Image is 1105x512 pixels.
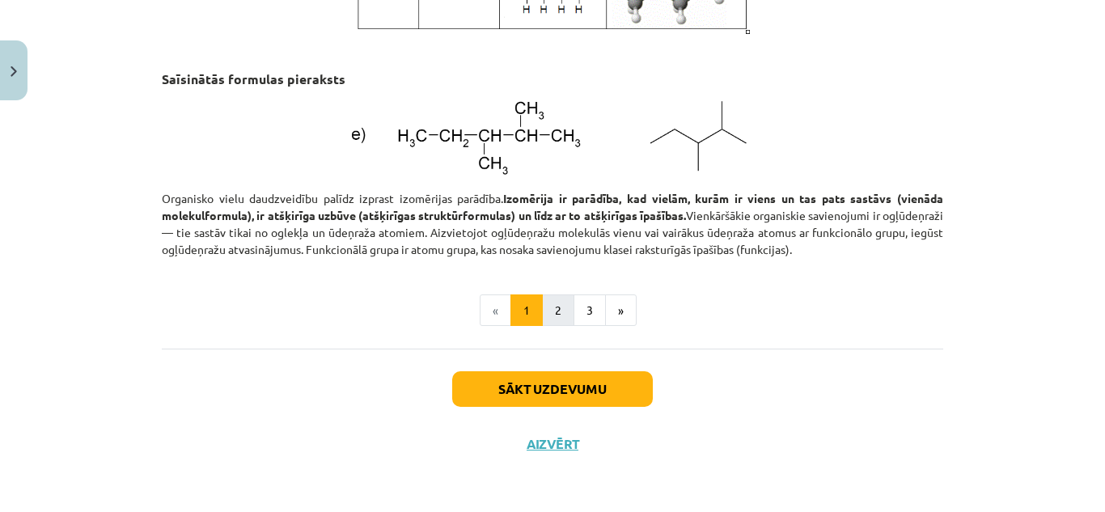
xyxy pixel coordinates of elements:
button: » [605,294,637,327]
button: 1 [510,294,543,327]
button: Aizvērt [522,436,583,452]
button: Sākt uzdevumu [452,371,653,407]
button: 2 [542,294,574,327]
button: 3 [574,294,606,327]
nav: Page navigation example [162,294,943,327]
p: Organisko vielu daudzveidību palīdz izprast izomērijas parādība. Vienkāršākie organiskie savienoj... [162,190,943,258]
strong: Izomērija ir parādība, kad vielām, kurām ir viens un tas pats sastāvs (vienāda molekulformula), i... [162,191,943,222]
strong: Saīsinātās formulas pieraksts [162,70,345,87]
img: icon-close-lesson-0947bae3869378f0d4975bcd49f059093ad1ed9edebbc8119c70593378902aed.svg [11,66,17,77]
